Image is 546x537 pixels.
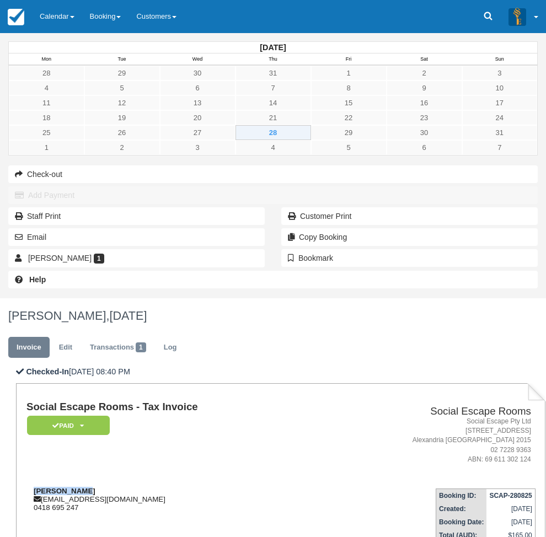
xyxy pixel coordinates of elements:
[51,337,81,358] a: Edit
[235,80,311,95] a: 7
[508,8,526,25] img: A3
[9,140,84,155] a: 1
[160,110,235,125] a: 20
[94,254,104,264] span: 1
[235,53,311,66] th: Thu
[16,366,545,378] p: [DATE] 08:40 PM
[160,125,235,140] a: 27
[9,95,84,110] a: 11
[109,309,147,323] span: [DATE]
[311,110,387,125] a: 22
[84,66,160,80] a: 29
[311,80,387,95] a: 8
[281,207,538,225] a: Customer Print
[9,66,84,80] a: 28
[311,53,387,66] th: Fri
[462,53,538,66] th: Sun
[436,515,487,529] th: Booking Date:
[387,80,462,95] a: 9
[486,502,535,515] td: [DATE]
[8,207,265,225] a: Staff Print
[281,249,538,267] button: Bookmark
[8,249,265,267] a: [PERSON_NAME] 1
[84,140,160,155] a: 2
[462,125,538,140] a: 31
[84,95,160,110] a: 12
[82,337,154,358] a: Transactions1
[8,186,538,204] button: Add Payment
[28,254,92,262] span: [PERSON_NAME]
[462,95,538,110] a: 17
[462,140,538,155] a: 7
[235,140,311,155] a: 4
[235,95,311,110] a: 14
[26,487,318,512] div: [EMAIL_ADDRESS][DOMAIN_NAME] 0418 695 247
[235,125,311,140] a: 28
[281,228,538,246] button: Copy Booking
[8,309,538,323] h1: [PERSON_NAME],
[311,66,387,80] a: 1
[436,502,487,515] th: Created:
[84,125,160,140] a: 26
[84,80,160,95] a: 5
[311,95,387,110] a: 15
[323,406,531,417] h2: Social Escape Rooms
[8,337,50,358] a: Invoice
[260,43,286,52] strong: [DATE]
[9,125,84,140] a: 25
[8,228,265,246] button: Email
[84,110,160,125] a: 19
[160,95,235,110] a: 13
[34,487,95,495] strong: [PERSON_NAME]
[387,66,462,80] a: 2
[8,9,24,25] img: checkfront-main-nav-mini-logo.png
[489,492,532,500] strong: SCAP-280825
[9,53,84,66] th: Mon
[160,66,235,80] a: 30
[26,401,318,413] h1: Social Escape Rooms - Tax Invoice
[311,125,387,140] a: 29
[27,416,110,435] em: Paid
[387,110,462,125] a: 23
[436,488,487,502] th: Booking ID:
[8,165,538,183] button: Check-out
[462,110,538,125] a: 24
[26,367,69,376] b: Checked-In
[235,110,311,125] a: 21
[323,417,531,464] address: Social Escape Pty Ltd [STREET_ADDRESS] Alexandria [GEOGRAPHIC_DATA] 2015 02 7228 9363 ABN: 69 611...
[486,515,535,529] td: [DATE]
[156,337,185,358] a: Log
[9,80,84,95] a: 4
[387,125,462,140] a: 30
[160,53,235,66] th: Wed
[9,110,84,125] a: 18
[462,66,538,80] a: 3
[84,53,160,66] th: Tue
[462,80,538,95] a: 10
[8,271,538,288] a: Help
[387,140,462,155] a: 6
[235,66,311,80] a: 31
[387,95,462,110] a: 16
[29,275,46,284] b: Help
[387,53,462,66] th: Sat
[311,140,387,155] a: 5
[136,342,146,352] span: 1
[160,140,235,155] a: 3
[160,80,235,95] a: 6
[26,415,106,436] a: Paid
